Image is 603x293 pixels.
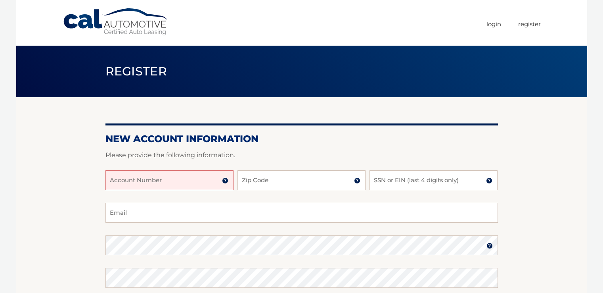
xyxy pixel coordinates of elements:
[63,8,170,36] a: Cal Automotive
[486,243,493,249] img: tooltip.svg
[237,170,366,190] input: Zip Code
[369,170,498,190] input: SSN or EIN (last 4 digits only)
[105,203,498,223] input: Email
[518,17,541,31] a: Register
[105,170,234,190] input: Account Number
[486,17,501,31] a: Login
[354,177,360,184] img: tooltip.svg
[486,177,492,184] img: tooltip.svg
[105,64,167,79] span: Register
[222,177,228,184] img: tooltip.svg
[105,133,498,145] h2: New Account Information
[105,150,498,161] p: Please provide the following information.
